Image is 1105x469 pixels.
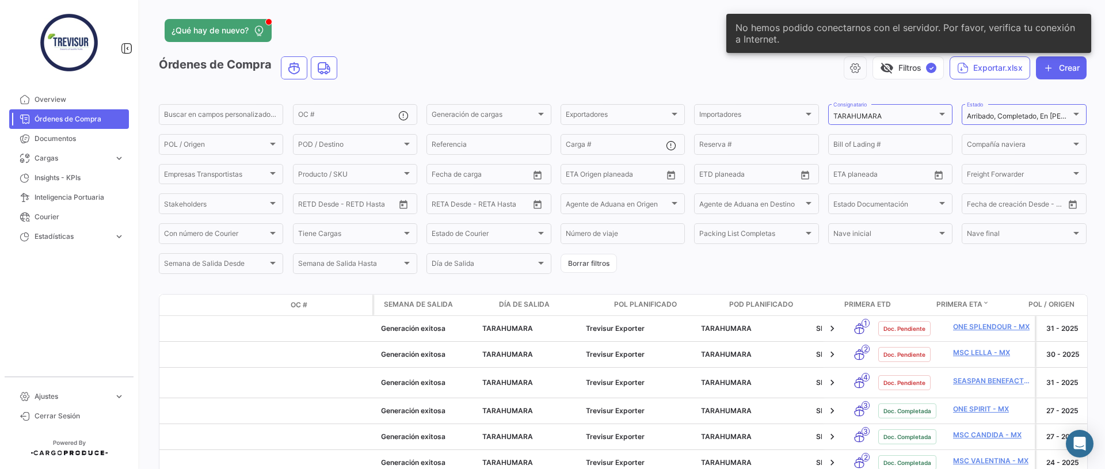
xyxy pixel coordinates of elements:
input: Desde [699,172,720,180]
span: POD Planificado [729,299,793,310]
span: TARAHUMARA [482,324,533,333]
span: Cerrar Sesión [35,411,124,421]
div: Generación exitosa [381,432,473,442]
button: Open calendar [1064,196,1081,213]
span: Freight Forwarder [967,172,1070,180]
button: Open calendar [395,196,412,213]
a: Courier [9,207,129,227]
span: expand_more [114,231,124,242]
div: Abrir Intercom Messenger [1066,430,1093,457]
input: Hasta [728,172,774,180]
button: Exportar.xlsx [950,56,1030,79]
input: Hasta [460,172,506,180]
a: Expand/Collapse Row [826,405,838,417]
span: Trevisur Exporter [586,406,645,415]
datatable-header-cell: OC # [286,295,372,315]
span: Trevisur Exporter [586,458,645,467]
span: TARAHUMARA [701,350,752,359]
span: POD / Destino [298,142,402,150]
datatable-header-cell: Semana de Salida [379,295,494,315]
span: Semana de Salida [384,299,453,310]
div: Generación exitosa [381,323,473,334]
span: ✓ [926,63,936,73]
span: Órdenes de Compra [35,114,124,124]
span: Día de Salida [499,299,550,310]
span: SMART CARGO [816,350,868,359]
span: TARAHUMARA [701,406,752,415]
span: SMART CARGO [816,458,868,467]
a: Overview [9,90,129,109]
span: POL / Origen [164,142,268,150]
button: Open calendar [662,166,680,184]
span: Agente de Aduana en Origen [566,201,669,209]
span: Semana de Salida Hasta [298,261,402,269]
span: Semana de Salida Desde [164,261,268,269]
span: Generación de cargas [432,112,535,120]
a: SEASPAN BENEFACTOR - MX [953,376,1030,386]
input: Desde [833,172,854,180]
span: Doc. Pendiente [883,350,925,359]
span: Tiene Cargas [298,231,402,239]
a: Expand/Collapse Row [826,323,838,334]
span: Compañía naviera [967,142,1070,150]
span: Trevisur Exporter [586,378,645,387]
span: Overview [35,94,124,105]
button: Crear [1036,56,1087,79]
input: Hasta [460,201,506,209]
span: SMART CARGO [816,432,868,441]
span: Empresas Transportistas [164,172,268,180]
button: visibility_offFiltros✓ [872,56,944,79]
span: Insights - KPIs [35,173,124,183]
span: Estado de Courier [432,231,535,239]
span: 1 [862,319,870,327]
span: Doc. Completada [883,406,931,415]
span: TARAHUMARA [701,432,752,441]
span: SMART CARGO [816,406,868,415]
div: Generación exitosa [381,457,473,468]
span: POL / Origen [1028,299,1074,310]
span: 4 [862,373,870,382]
span: No hemos podido conectarnos con el servidor. Por favor, verifica tu conexión a Internet. [736,22,1082,45]
span: 3 [862,401,870,410]
span: TARAHUMARA [482,432,533,441]
input: Desde [432,201,452,209]
a: Órdenes de Compra [9,109,129,129]
span: TARAHUMARA [701,458,752,467]
span: Producto / SKU [298,172,402,180]
span: Agente de Aduana en Destino [699,201,803,209]
button: Land [311,57,337,79]
a: Expand/Collapse Row [826,349,838,360]
span: 3 [862,427,870,436]
span: visibility_off [880,61,894,75]
span: OC # [291,300,307,310]
span: TARAHUMARA [701,378,752,387]
button: ¿Qué hay de nuevo? [165,19,272,42]
span: TARAHUMARA [482,458,533,467]
button: Open calendar [930,166,947,184]
a: Insights - KPIs [9,168,129,188]
a: ONE SPLENDOUR - MX [953,322,1030,332]
span: TARAHUMARA [482,406,533,415]
span: Ajustes [35,391,109,402]
input: Desde [566,172,586,180]
span: Doc. Completada [883,432,931,441]
a: Expand/Collapse Row [826,377,838,388]
div: Generación exitosa [381,378,473,388]
span: expand_more [114,391,124,402]
a: Expand/Collapse Row [826,457,838,468]
span: SMART CARGO [816,378,868,387]
datatable-header-cell: POD Planificado [725,295,840,315]
button: Borrar filtros [561,254,617,273]
span: Exportadores [566,112,669,120]
span: Doc. Completada [883,458,931,467]
span: expand_more [114,153,124,163]
span: Cargas [35,153,109,163]
input: Hasta [327,201,373,209]
a: MSC LELLA - MX [953,348,1030,358]
span: 2 [862,345,870,353]
span: Trevisur Exporter [586,432,645,441]
a: ONE SPIRIT - MX [953,404,1030,414]
span: Con número de Courier [164,231,268,239]
button: Ocean [281,57,307,79]
span: Día de Salida [432,261,535,269]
